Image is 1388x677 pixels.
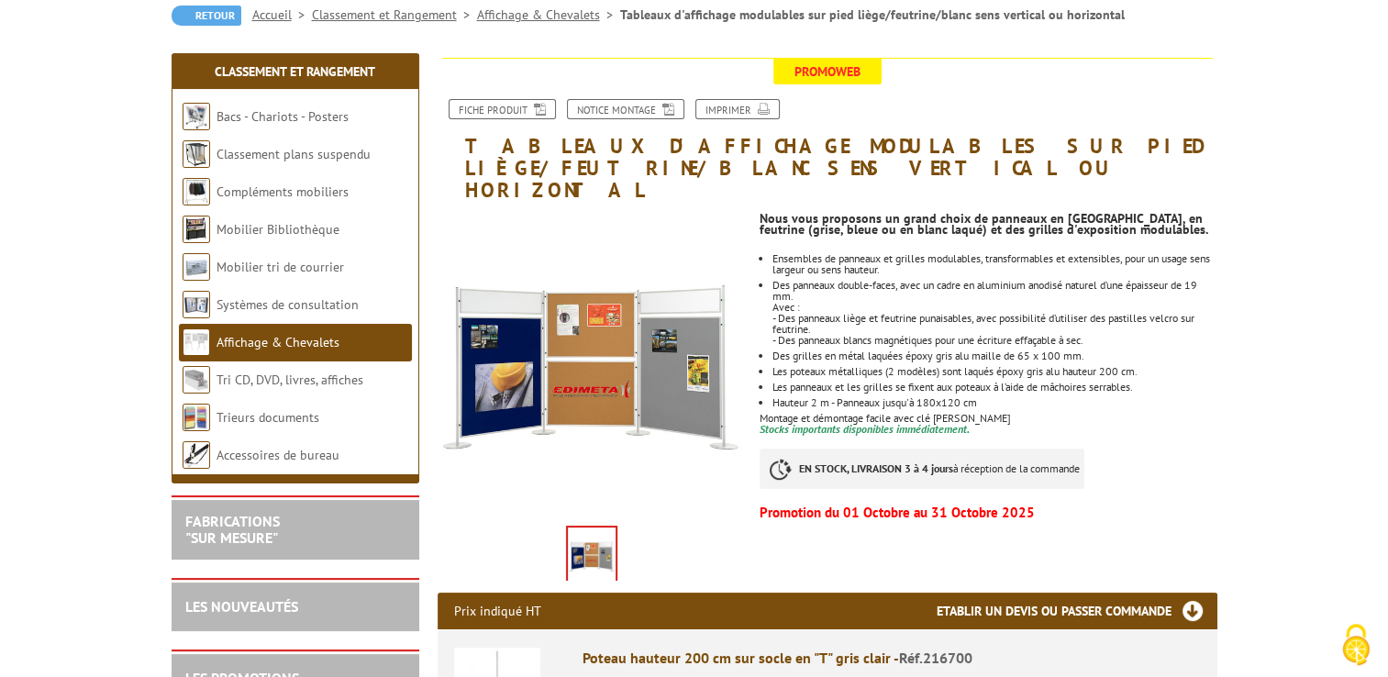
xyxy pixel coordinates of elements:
[620,6,1125,24] li: Tableaux d'affichage modulables sur pied liège/feutrine/blanc sens vertical ou horizontal
[799,461,953,475] strong: EN STOCK, LIVRAISON 3 à 4 jours
[185,597,298,616] a: LES NOUVEAUTÉS
[772,313,1216,335] div: - Des panneaux liège et feutrine punaisables, avec possibilité d’utiliser des pastilles velcro su...
[215,63,375,80] a: Classement et Rangement
[568,527,616,584] img: panneaux_et_grilles_216733_1.jpg
[760,449,1084,489] p: à réception de la commande
[217,334,339,350] a: Affichage & Chevalets
[183,253,210,281] img: Mobilier tri de courrier
[937,593,1217,629] h3: Etablir un devis ou passer commande
[583,648,1201,669] div: Poteau hauteur 200 cm sur socle en "T" gris clair -
[772,397,1216,408] li: Hauteur 2 m - Panneaux jusqu'à 180x120 cm
[217,108,349,125] a: Bacs - Chariots - Posters
[217,146,371,162] a: Classement plans suspendu
[183,178,210,205] img: Compléments mobiliers
[217,221,339,238] a: Mobilier Bibliothèque
[183,140,210,168] img: Classement plans suspendu
[772,382,1216,393] li: Les panneaux et les grilles se fixent aux poteaux à l’aide de mâchoires serrables.
[185,512,280,547] a: FABRICATIONS"Sur Mesure"
[1333,622,1379,668] img: Cookies (okno modalne)
[772,253,1216,275] li: Ensembles de panneaux et grilles modulables, transformables et extensibles, pour un usage sens la...
[183,441,210,469] img: Accessoires de bureau
[772,302,1216,313] div: Avec :
[773,59,882,84] span: Promoweb
[172,6,241,26] a: Retour
[772,366,1216,377] li: Les poteaux métalliques (2 modèles) sont laqués époxy gris alu hauteur 200 cm.
[183,404,210,431] img: Trieurs documents
[217,259,344,275] a: Mobilier tri de courrier
[772,335,1216,346] div: - Des panneaux blancs magnétiques pour une écriture effaçable à sec.
[760,507,1216,518] p: Promotion du 01 Octobre au 31 Octobre 2025
[183,103,210,130] img: Bacs - Chariots - Posters
[772,280,1216,302] div: Des panneaux double-faces, avec un cadre en aluminium anodisé naturel d’une épaisseur de 19 mm.
[217,296,359,313] a: Systèmes de consultation
[183,216,210,243] img: Mobilier Bibliothèque
[899,649,972,667] span: Réf.216700
[217,372,363,388] a: Tri CD, DVD, livres, affiches
[454,593,541,629] p: Prix indiqué HT
[760,213,1216,235] p: Nous vous proposons un grand choix de panneaux en [GEOGRAPHIC_DATA], en feutrine (grise, bleue ou...
[772,350,1216,361] li: Des grilles en métal laquées époxy gris alu maille de 65 x 100 mm.
[217,409,319,426] a: Trieurs documents
[217,447,339,463] a: Accessoires de bureau
[760,422,970,436] font: Stocks importants disponibles immédiatement.
[217,183,349,200] a: Compléments mobiliers
[438,211,747,520] img: panneaux_et_grilles_216733_1.jpg
[760,413,1216,424] p: Montage et démontage facile avec clé [PERSON_NAME]
[695,99,780,119] a: Imprimer
[477,6,620,23] a: Affichage & Chevalets
[183,291,210,318] img: Systèmes de consultation
[183,328,210,356] img: Affichage & Chevalets
[449,99,556,119] a: Fiche produit
[567,99,684,119] a: Notice Montage
[252,6,312,23] a: Accueil
[312,6,477,23] a: Classement et Rangement
[183,366,210,394] img: Tri CD, DVD, livres, affiches
[1324,615,1388,677] button: Cookies (okno modalne)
